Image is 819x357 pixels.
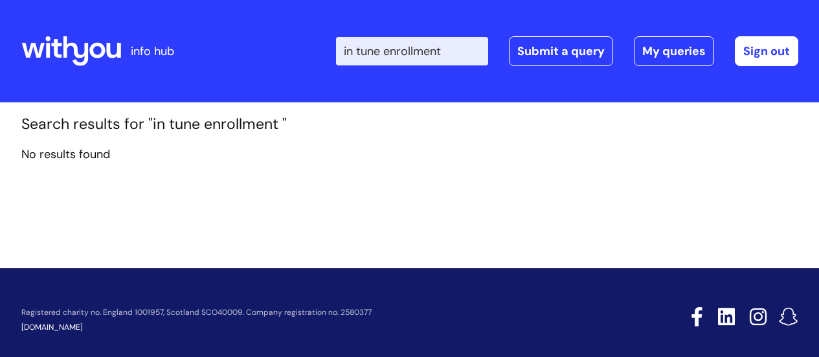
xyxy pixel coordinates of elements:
p: info hub [131,41,174,62]
h1: Search results for "in tune enrollment " [21,115,798,133]
a: Submit a query [509,36,613,66]
div: | - [336,36,798,66]
a: Sign out [735,36,798,66]
p: Registered charity no. England 1001957, Scotland SCO40009. Company registration no. 2580377 [21,308,599,317]
a: My queries [634,36,714,66]
input: Search [336,37,488,65]
a: [DOMAIN_NAME] [21,322,83,332]
p: No results found [21,144,798,165]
